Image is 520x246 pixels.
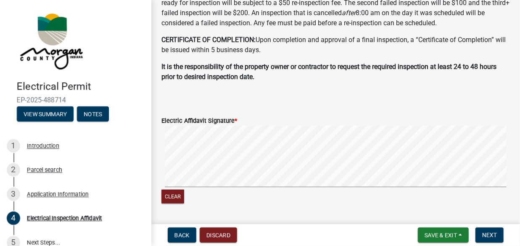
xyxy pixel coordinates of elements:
[7,139,20,153] div: 1
[17,96,135,104] span: EP-2025-488714
[77,106,109,122] button: Notes
[161,63,496,81] strong: It is the responsibility of the property owner or contractor to request the required inspection a...
[475,227,504,243] button: Next
[7,163,20,177] div: 2
[27,143,59,149] div: Introduction
[27,191,89,197] div: Application Information
[17,111,74,118] wm-modal-confirm: Summary
[425,232,457,238] span: Save & Exit
[7,212,20,225] div: 4
[168,227,196,243] button: Back
[17,106,74,122] button: View Summary
[77,111,109,118] wm-modal-confirm: Notes
[7,188,20,201] div: 3
[161,190,184,204] button: Clear
[418,227,469,243] button: Save & Exit
[482,232,497,238] span: Next
[200,227,237,243] button: Discard
[342,9,356,17] i: after
[17,81,145,93] h4: Electrical Permit
[174,232,190,238] span: Back
[161,118,237,124] label: Electric Affidavit Signature
[27,215,102,221] div: Electrical Inspection Affidavit
[161,35,510,55] p: Upon completion and approval of a final inspection, a “Certificate of Completion” will be issued ...
[27,167,62,173] div: Parcel search
[161,36,256,44] strong: CERTIFICATE OF COMPLETION:
[17,9,84,72] img: Morgan County, Indiana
